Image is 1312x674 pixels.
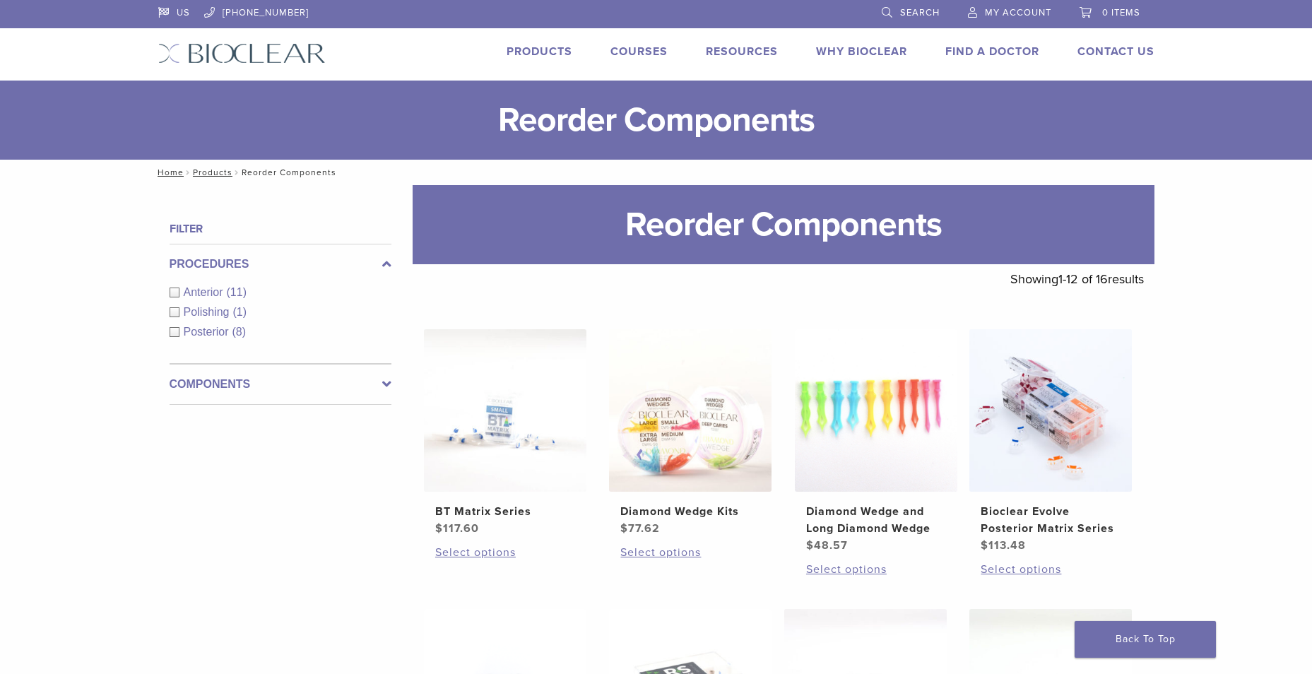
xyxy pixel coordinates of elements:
h2: Diamond Wedge Kits [620,503,760,520]
h2: Bioclear Evolve Posterior Matrix Series [981,503,1121,537]
label: Components [170,376,391,393]
span: $ [981,538,988,552]
a: Select options for “Diamond Wedge and Long Diamond Wedge” [806,561,946,578]
span: (8) [232,326,247,338]
span: (11) [227,286,247,298]
label: Procedures [170,256,391,273]
a: Find A Doctor [945,45,1039,59]
a: Home [153,167,184,177]
span: / [232,169,242,176]
img: Diamond Wedge and Long Diamond Wedge [795,329,957,492]
img: Bioclear [158,43,326,64]
span: My Account [985,7,1051,18]
a: Select options for “Bioclear Evolve Posterior Matrix Series” [981,561,1121,578]
span: Search [900,7,940,18]
bdi: 77.62 [620,521,660,536]
a: Contact Us [1077,45,1154,59]
nav: Reorder Components [148,160,1165,185]
h2: BT Matrix Series [435,503,575,520]
bdi: 113.48 [981,538,1026,552]
a: Bioclear Evolve Posterior Matrix SeriesBioclear Evolve Posterior Matrix Series $113.48 [969,329,1133,554]
a: Select options for “Diamond Wedge Kits” [620,544,760,561]
a: Products [193,167,232,177]
h4: Filter [170,220,391,237]
bdi: 117.60 [435,521,479,536]
span: $ [620,521,628,536]
span: Polishing [184,306,233,318]
span: 1-12 of 16 [1058,271,1108,287]
span: $ [435,521,443,536]
span: (1) [232,306,247,318]
a: Why Bioclear [816,45,907,59]
span: Posterior [184,326,232,338]
a: Diamond Wedge and Long Diamond WedgeDiamond Wedge and Long Diamond Wedge $48.57 [794,329,959,554]
img: Bioclear Evolve Posterior Matrix Series [969,329,1132,492]
bdi: 48.57 [806,538,848,552]
h2: Diamond Wedge and Long Diamond Wedge [806,503,946,537]
a: Products [507,45,572,59]
a: Select options for “BT Matrix Series” [435,544,575,561]
a: Back To Top [1075,621,1216,658]
a: Courses [610,45,668,59]
img: Diamond Wedge Kits [609,329,772,492]
a: Resources [706,45,778,59]
a: Diamond Wedge KitsDiamond Wedge Kits $77.62 [608,329,773,537]
span: Anterior [184,286,227,298]
h1: Reorder Components [413,185,1154,264]
p: Showing results [1010,264,1144,294]
span: 0 items [1102,7,1140,18]
span: $ [806,538,814,552]
img: BT Matrix Series [424,329,586,492]
span: / [184,169,193,176]
a: BT Matrix SeriesBT Matrix Series $117.60 [423,329,588,537]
